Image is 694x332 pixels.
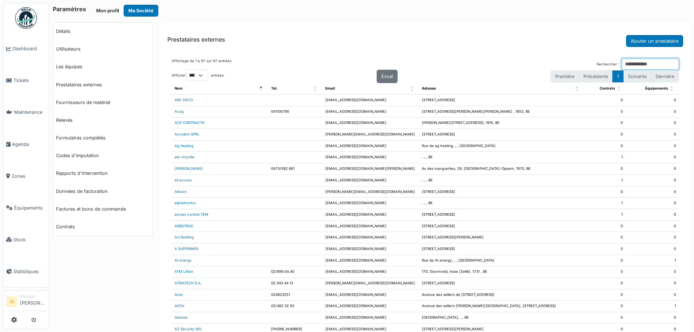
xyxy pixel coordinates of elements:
td: [EMAIL_ADDRESS][DOMAIN_NAME] [322,289,419,301]
a: Agenda [3,128,49,160]
a: Stock [3,224,49,255]
td: Avenue des selliers de [STREET_ADDRESS] [419,289,584,301]
a: all access [175,178,192,182]
a: ABC DECO [175,98,193,102]
a: Données de facturation [53,182,153,200]
td: [STREET_ADDRESS] [419,95,584,106]
td: 0 [626,129,679,141]
td: 0 [626,163,679,175]
td: 0 [626,232,679,243]
span: Tél.: Activate to sort [314,83,318,94]
span: Maintenance [14,109,46,116]
a: [PERSON_NAME] [175,167,203,171]
button: 1 [612,70,624,82]
td: [EMAIL_ADDRESS][DOMAIN_NAME] [322,140,419,152]
td: [EMAIL_ADDRESS][DOMAIN_NAME] [322,232,419,243]
a: Détails [53,22,153,40]
a: A SUPPRIMER [175,247,198,251]
td: [EMAIL_ADDRESS][DOMAIN_NAME] [322,301,419,312]
td: Rue de At energy, , , [GEOGRAPHIC_DATA] [419,255,584,266]
button: Ajouter un prestataire [626,35,683,47]
td: 0 [626,117,679,129]
a: Prestataires externes [53,76,153,94]
td: 0 [584,232,626,243]
span: Email [325,86,335,90]
td: 0 [626,209,679,220]
td: Rue de ag heating, , , [GEOGRAPHIC_DATA] [419,140,584,152]
td: 0 [626,220,679,232]
a: Maintenance [3,96,49,128]
td: 1 [584,174,626,186]
td: Avenue des selliers [PERSON_NAME][GEOGRAPHIC_DATA], [STREET_ADDRESS] [419,301,584,312]
a: AI Manager[PERSON_NAME] [6,294,46,311]
h6: Paramètres [53,6,86,13]
td: 0 [626,198,679,209]
td: [PERSON_NAME][EMAIL_ADDRESS][DOMAIN_NAME] [322,278,419,289]
span: Nom: Activate to invert sorting [260,83,264,94]
button: Ma Société [124,5,158,17]
td: , , , BE [419,152,584,163]
td: 0 [584,255,626,266]
td: [EMAIL_ADDRESS][DOMAIN_NAME] [322,95,419,106]
a: Factures et bons de commande [53,200,153,218]
a: AZ Security BXL [175,327,202,331]
a: Zones [3,160,49,192]
span: Email: Activate to sort [410,83,415,94]
a: Dashboard [3,33,49,65]
td: 02/482 32 50 [268,301,322,312]
a: Acrodimi SPRL [175,132,200,136]
td: 0 [626,152,679,163]
td: [EMAIL_ADDRESS][DOMAIN_NAME] [322,209,419,220]
td: [EMAIL_ADDRESS][DOMAIN_NAME] [322,312,419,324]
td: [EMAIL_ADDRESS][DOMAIN_NAME] [322,198,419,209]
span: Excel [381,74,393,79]
td: 0 [584,186,626,198]
td: 0 [626,186,679,198]
td: [EMAIL_ADDRESS][DOMAIN_NAME] [322,243,419,255]
td: [EMAIL_ADDRESS][DOMAIN_NAME] [322,255,419,266]
td: [STREET_ADDRESS] [419,209,584,220]
td: 1 [584,152,626,163]
li: AI [6,296,17,307]
td: 0 [584,140,626,152]
td: 0470/582 661 [268,163,322,175]
td: 02 343 44 13 [268,278,322,289]
td: [EMAIL_ADDRESS][DOMAIN_NAME][PERSON_NAME] [322,163,419,175]
td: 0 [584,278,626,289]
a: At energy [175,258,192,262]
a: Art Building [175,235,194,239]
a: ACP CONTRACTS [175,121,204,125]
span: Contrats: Activate to sort [617,83,621,94]
td: [EMAIL_ADDRESS][DOMAIN_NAME] [322,106,419,117]
td: [EMAIL_ADDRESS][DOMAIN_NAME] [322,152,419,163]
td: 0 [584,220,626,232]
td: 0 [626,95,679,106]
td: [STREET_ADDRESS] [419,220,584,232]
td: 1 [584,198,626,209]
td: 0 [626,278,679,289]
td: [PERSON_NAME][EMAIL_ADDRESS][DOMAIN_NAME] [322,186,419,198]
td: [EMAIL_ADDRESS][DOMAIN_NAME] [322,117,419,129]
span: Dashboard [13,45,46,52]
td: [STREET_ADDRESS] [419,278,584,289]
span: Équipements [645,86,668,90]
td: 0 [584,312,626,324]
span: Nom [175,86,183,90]
td: 0 [584,117,626,129]
td: 024823251 [268,289,322,301]
span: Contrats [600,86,615,90]
span: Tickets [13,77,46,84]
label: Afficher entrées [172,70,224,81]
td: [PERSON_NAME][STREET_ADDRESS], 1910, BE [419,117,584,129]
a: ancien contrat TEM [175,212,208,216]
td: 0 [584,129,626,141]
td: 0 [584,266,626,278]
a: Formulaires complétés [53,129,153,147]
div: Affichage de 1 à 97 sur 97 entrées [172,59,231,70]
a: Avdv [175,293,183,297]
td: [EMAIL_ADDRESS][DOMAIN_NAME] [322,174,419,186]
a: Fournisseurs de matériel [53,94,153,111]
td: [STREET_ADDRESS] [419,129,584,141]
select: Afficherentrées [186,70,208,81]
